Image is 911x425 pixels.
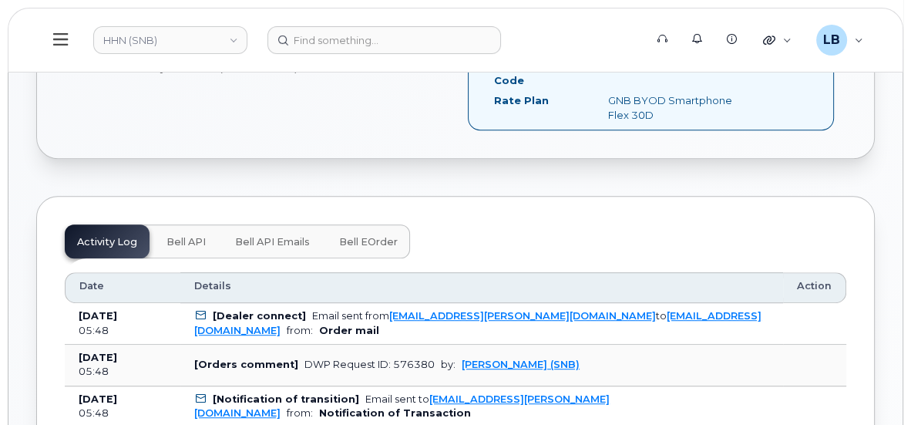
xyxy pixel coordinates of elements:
b: Order mail [319,325,379,336]
span: Details [194,279,231,293]
div: Email sent from to [194,310,761,336]
div: LeBlanc, Ben (SNB) [805,25,874,56]
span: Date [79,279,104,293]
div: Email sent to [194,393,610,419]
b: Notification of Transaction [319,407,471,419]
b: [Orders comment] [194,359,298,370]
input: Find something... [267,26,501,54]
span: Bell API [166,236,206,248]
b: [Dealer connect] [213,310,306,322]
div: DWP Request ID: 576380 [304,359,435,370]
span: Bell eOrder [339,236,398,248]
div: 05:48 [79,324,166,338]
div: 05:48 [79,365,166,379]
b: [DATE] [79,310,117,322]
a: [EMAIL_ADDRESS][PERSON_NAME][DOMAIN_NAME] [194,393,610,419]
label: Rate Plan [494,93,549,108]
th: Action [783,272,846,303]
a: [PERSON_NAME] (SNB) [462,359,580,370]
span: by: [441,359,455,370]
div: 05:48 [79,406,166,420]
a: [EMAIL_ADDRESS][PERSON_NAME][DOMAIN_NAME] [389,310,656,322]
b: [DATE] [79,352,117,363]
b: [Notification of transition] [213,393,359,405]
span: Bell API Emails [235,236,310,248]
span: from: [287,325,313,336]
a: [EMAIL_ADDRESS][DOMAIN_NAME] [194,310,761,336]
span: from: [287,407,313,419]
b: [DATE] [79,393,117,405]
div: Quicklinks [752,25,802,56]
span: LB [823,31,840,49]
div: GNB BYOD Smartphone Flex 30D [597,93,756,122]
label: Accounting Code [494,59,585,87]
a: HHN (SNB) [93,26,247,54]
